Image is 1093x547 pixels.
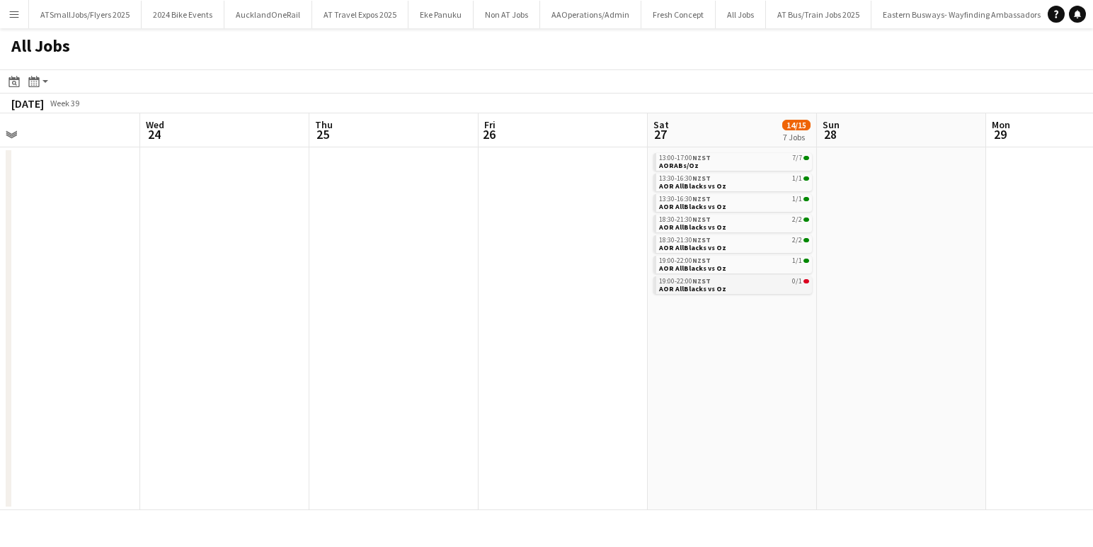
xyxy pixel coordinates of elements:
a: 19:00-22:00NZST1/1AOR AllBlacks vs Oz [659,256,809,272]
div: 18:30-21:30NZST2/2AOR AllBlacks vs Oz [653,235,812,256]
span: NZST [692,276,711,286]
span: 7/7 [792,154,802,162]
span: NZST [692,174,711,183]
span: 1/1 [792,175,802,182]
div: 19:00-22:00NZST0/1AOR AllBlacks vs Oz [653,276,812,297]
span: 1/1 [803,197,809,201]
span: AORABs/Oz [659,161,699,170]
span: 2/2 [803,238,809,242]
span: NZST [692,153,711,162]
div: 13:00-17:00NZST7/7AORABs/Oz [653,153,812,174]
span: NZST [692,235,711,244]
button: ATSmallJobs/Flyers 2025 [29,1,142,28]
span: 1/1 [792,257,802,264]
span: NZST [692,215,711,224]
span: 26 [482,126,496,142]
span: 25 [313,126,333,142]
span: 1/1 [803,259,809,263]
span: 19:00-22:00 [659,257,711,264]
span: NZST [692,194,711,203]
span: 1/1 [792,196,802,203]
a: 13:00-17:00NZST7/7AORABs/Oz [659,153,809,169]
div: 13:30-16:30NZST1/1AOR AllBlacks vs Oz [653,194,812,215]
span: NZST [692,256,711,265]
span: Thu [315,118,333,131]
button: AAOperations/Admin [540,1,641,28]
span: 0/1 [803,279,809,283]
button: AucklandOneRail [224,1,312,28]
span: 13:30-16:30 [659,175,711,182]
span: 2/2 [792,237,802,244]
button: Eke Panuku [408,1,474,28]
span: Sun [823,118,840,131]
span: Mon [992,118,1010,131]
span: 1/1 [803,176,809,181]
span: 27 [651,126,669,142]
span: 28 [820,126,840,142]
span: 0/1 [792,278,802,285]
span: AOR AllBlacks vs Oz [659,222,726,232]
span: Wed [146,118,164,131]
span: 18:30-21:30 [659,237,711,244]
div: 18:30-21:30NZST2/2AOR AllBlacks vs Oz [653,215,812,235]
span: 2/2 [792,216,802,223]
button: All Jobs [716,1,766,28]
a: 19:00-22:00NZST0/1AOR AllBlacks vs Oz [659,276,809,293]
a: 13:30-16:30NZST1/1AOR AllBlacks vs Oz [659,174,809,190]
span: 24 [144,126,164,142]
div: 7 Jobs [783,132,810,142]
button: Eastern Busways- Wayfinding Ambassadors 2024 [871,1,1071,28]
div: 19:00-22:00NZST1/1AOR AllBlacks vs Oz [653,256,812,276]
a: 18:30-21:30NZST2/2AOR AllBlacks vs Oz [659,215,809,231]
span: 14/15 [782,120,811,130]
a: 18:30-21:30NZST2/2AOR AllBlacks vs Oz [659,235,809,252]
span: AOR AllBlacks vs Oz [659,181,726,191]
button: 2024 Bike Events [142,1,224,28]
span: 2/2 [803,218,809,222]
div: [DATE] [11,96,44,111]
span: 13:30-16:30 [659,196,711,203]
span: AOR AllBlacks vs Oz [659,264,726,273]
button: Non AT Jobs [474,1,540,28]
button: AT Travel Expos 2025 [312,1,408,28]
span: 19:00-22:00 [659,278,711,285]
span: AOR AllBlacks vs Oz [659,202,726,211]
span: AOR AllBlacks vs Oz [659,284,726,293]
span: 18:30-21:30 [659,216,711,223]
span: 29 [990,126,1010,142]
span: 13:00-17:00 [659,154,711,162]
span: Fri [484,118,496,131]
span: Week 39 [47,98,82,108]
span: Sat [653,118,669,131]
span: AOR AllBlacks vs Oz [659,243,726,252]
div: 13:30-16:30NZST1/1AOR AllBlacks vs Oz [653,174,812,194]
span: 7/7 [803,156,809,160]
button: Fresh Concept [641,1,716,28]
button: AT Bus/Train Jobs 2025 [766,1,871,28]
a: 13:30-16:30NZST1/1AOR AllBlacks vs Oz [659,194,809,210]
